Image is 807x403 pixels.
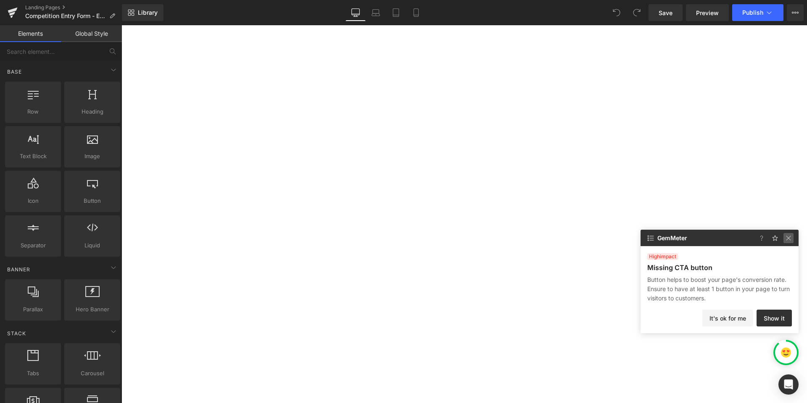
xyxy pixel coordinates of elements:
[406,4,426,21] a: Mobile
[67,196,118,205] span: Button
[8,196,58,205] span: Icon
[6,68,23,76] span: Base
[781,347,791,358] img: emoji-four.svg
[61,25,122,42] a: Global Style
[67,305,118,314] span: Hero Banner
[787,4,804,21] button: More
[67,369,118,378] span: Carousel
[659,8,672,17] span: Save
[702,310,753,326] button: It's ok for me
[696,8,719,17] span: Preview
[647,275,792,303] p: Button helps to boost your page's conversion rate. Ensure to have at least 1 button in your page ...
[6,265,31,273] span: Banner
[657,235,687,241] span: GemMeter
[25,4,122,11] a: Landing Pages
[6,329,27,337] span: Stack
[757,233,767,243] img: faq-icon.827d6ecb.svg
[67,107,118,116] span: Heading
[649,253,660,260] span: high
[647,263,712,272] p: Missing CTA button
[8,152,58,161] span: Text Block
[778,374,799,395] div: Open Intercom Messenger
[25,13,106,19] span: Competition Entry Form - Equine
[647,253,678,260] span: impact
[67,152,118,161] span: Image
[122,4,164,21] a: New Library
[138,9,158,16] span: Library
[8,369,58,378] span: Tabs
[608,4,625,21] button: Undo
[628,4,645,21] button: Redo
[345,4,366,21] a: Desktop
[8,305,58,314] span: Parallax
[783,233,794,243] img: close-icon.9c17502d.svg
[757,310,792,326] button: Show it
[646,233,656,243] img: view-all-icon.b3b5518d.svg
[386,4,406,21] a: Tablet
[686,4,729,21] a: Preview
[8,107,58,116] span: Row
[8,241,58,250] span: Separator
[67,241,118,250] span: Liquid
[732,4,783,21] button: Publish
[366,4,386,21] a: Laptop
[770,233,780,243] img: feedback-icon.f409a22e.svg
[742,9,763,16] span: Publish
